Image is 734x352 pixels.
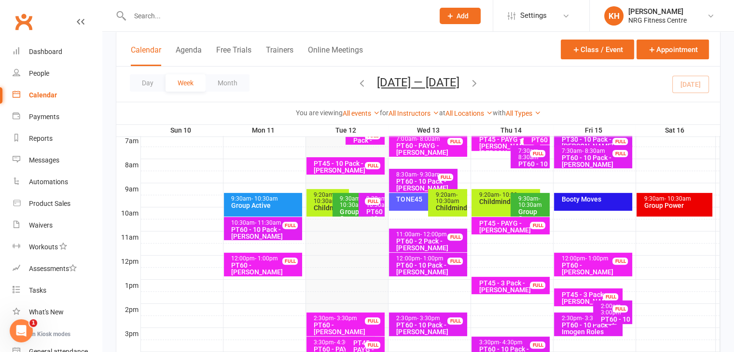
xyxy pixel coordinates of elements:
[530,222,545,229] div: FULL
[396,178,456,191] div: PT60 - 10 Pack - [PERSON_NAME]
[499,191,526,198] span: - 10:30am
[636,124,716,136] th: Sat 16
[223,124,305,136] th: Mon 11
[517,196,548,208] div: 9:30am
[314,191,337,204] span: - 10:30am
[561,322,621,335] div: PT60 - 10 Pack - Imogen Roles
[251,195,278,202] span: - 10:30am
[471,124,553,136] th: Thu 14
[13,149,102,171] a: Messages
[664,195,691,202] span: - 10:30am
[231,256,300,262] div: 12:00pm
[13,236,102,258] a: Workouts
[388,109,439,117] a: All Instructors
[518,148,540,161] span: - 8:30am
[29,156,59,164] div: Messages
[116,135,140,147] th: 7am
[255,219,281,226] span: - 11:30am
[305,124,388,136] th: Tue 12
[396,238,465,251] div: PT60 - 2 Pack - [PERSON_NAME]
[13,193,102,215] a: Product Sales
[339,196,373,208] div: 9:30am
[517,208,548,222] div: Group Centergy
[116,303,140,315] th: 2pm
[478,136,538,156] div: PT45 - PAYG - 2:1 - [PERSON_NAME], [PERSON_NAME]...
[561,315,621,322] div: 2:30pm
[13,106,102,128] a: Payments
[530,150,545,157] div: FULL
[439,109,445,117] strong: at
[493,109,506,117] strong: with
[296,109,343,117] strong: You are viewing
[13,301,102,323] a: What's New
[612,138,628,145] div: FULL
[13,280,102,301] a: Tasks
[518,195,541,208] span: - 10:30am
[116,159,140,171] th: 8am
[612,150,628,157] div: FULL
[313,322,383,335] div: PT60 - [PERSON_NAME]
[166,74,206,92] button: Week
[365,198,380,205] div: FULL
[396,172,456,178] div: 8:30am
[478,280,548,293] div: PT45 - 3 Pack - [PERSON_NAME]
[29,135,53,142] div: Reports
[29,221,53,229] div: Waivers
[396,256,465,262] div: 12:00pm
[604,6,623,26] div: KH
[396,315,465,322] div: 2:30pm
[438,174,453,181] div: FULL
[12,10,36,34] a: Clubworx
[176,45,202,66] button: Agenda
[637,40,709,59] button: Appointment
[29,265,77,272] div: Assessments
[561,256,630,262] div: 12:00pm
[13,128,102,149] a: Reports
[440,8,481,24] button: Add
[582,148,605,154] span: - 8:30am
[553,124,636,136] th: Fri 15
[29,286,46,294] div: Tasks
[582,315,605,322] span: - 3:30pm
[416,171,440,178] span: - 9:30am
[266,45,293,66] button: Trainers
[29,113,59,121] div: Payments
[140,124,223,136] th: Sun 10
[499,339,522,346] span: - 4:30pm
[530,341,545,349] div: FULL
[600,303,622,316] span: - 3:00pm
[116,255,140,267] th: 12pm
[13,84,102,106] a: Calendar
[340,195,363,208] span: - 10:30am
[29,48,62,55] div: Dashboard
[313,315,383,322] div: 2:30pm
[643,196,710,202] div: 9:30am
[517,148,548,161] div: 7:30am
[313,160,383,174] div: PT45 - 10 Pack - [PERSON_NAME]
[282,257,298,265] div: FULL
[447,257,463,265] div: FULL
[447,317,463,325] div: FULL
[457,12,469,20] span: Add
[116,183,140,195] th: 9am
[313,204,347,211] div: Childminding
[339,208,373,222] div: Group Centergy
[435,204,465,211] div: Childminding
[506,109,541,117] a: All Types
[116,279,140,291] th: 1pm
[206,74,249,92] button: Month
[29,91,57,99] div: Calendar
[131,45,161,66] button: Calendar
[116,327,140,339] th: 3pm
[29,69,49,77] div: People
[478,220,548,233] div: PT45 - PAYG - [PERSON_NAME]
[478,192,538,198] div: 9:20am
[13,171,102,193] a: Automations
[116,231,140,243] th: 11am
[561,154,630,168] div: PT60 - 10 Pack - [PERSON_NAME]
[334,315,357,322] span: - 3:30pm
[561,40,634,59] button: Class / Event
[445,109,493,117] a: All Locations
[10,319,33,342] iframe: Intercom live chat
[334,339,357,346] span: - 4:30pm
